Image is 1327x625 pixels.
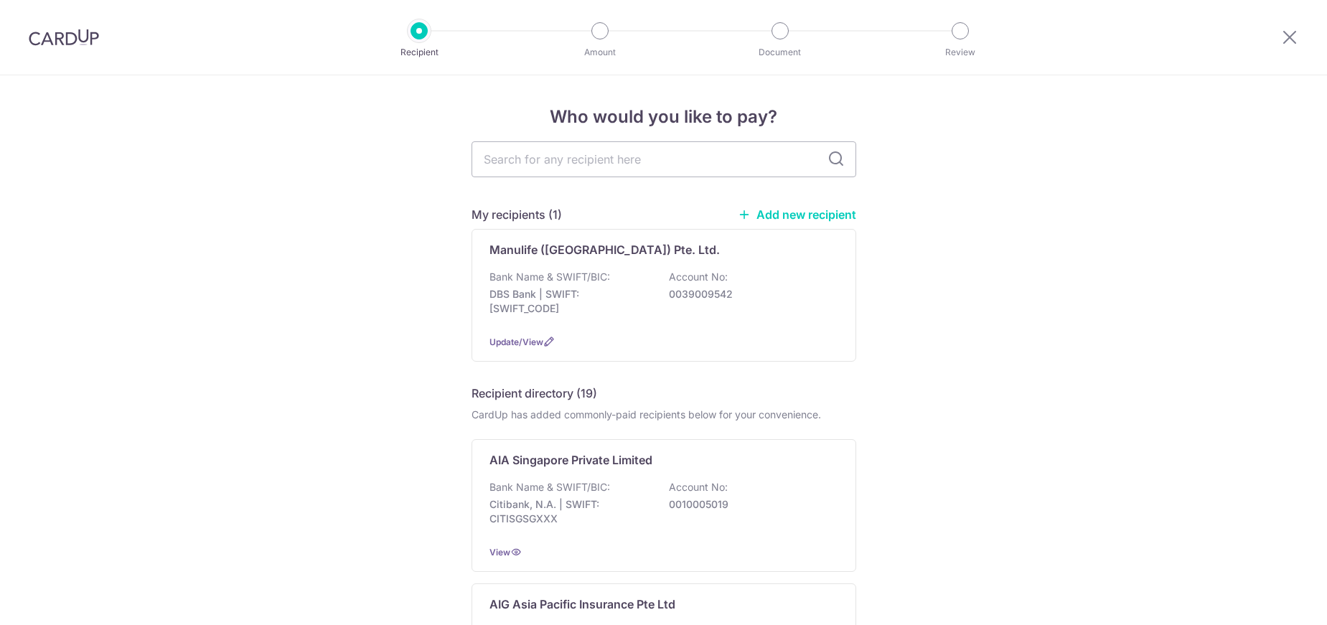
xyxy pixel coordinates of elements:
h5: Recipient directory (19) [472,385,597,402]
a: Update/View [489,337,543,347]
input: Search for any recipient here [472,141,856,177]
p: AIG Asia Pacific Insurance Pte Ltd [489,596,675,613]
p: Account No: [669,270,728,284]
p: Bank Name & SWIFT/BIC: [489,270,610,284]
p: Bank Name & SWIFT/BIC: [489,480,610,494]
p: 0010005019 [669,497,830,512]
a: View [489,547,510,558]
p: Amount [547,45,653,60]
p: AIA Singapore Private Limited [489,451,652,469]
h5: My recipients (1) [472,206,562,223]
p: Account No: [669,480,728,494]
p: Manulife ([GEOGRAPHIC_DATA]) Pte. Ltd. [489,241,720,258]
img: CardUp [29,29,99,46]
p: Recipient [366,45,472,60]
p: DBS Bank | SWIFT: [SWIFT_CODE] [489,287,650,316]
h4: Who would you like to pay? [472,104,856,130]
div: CardUp has added commonly-paid recipients below for your convenience. [472,408,856,422]
p: Review [907,45,1013,60]
p: Citibank, N.A. | SWIFT: CITISGSGXXX [489,497,650,526]
p: 0039009542 [669,287,830,301]
a: Add new recipient [738,207,856,222]
p: Document [727,45,833,60]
